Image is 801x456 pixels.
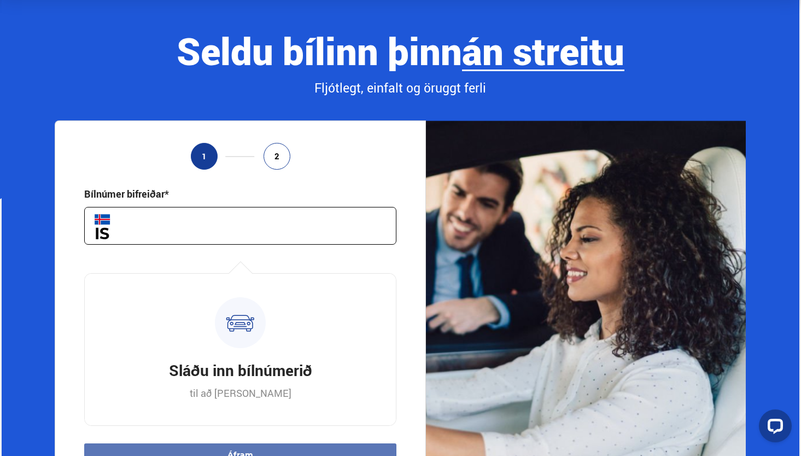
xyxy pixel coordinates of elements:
[274,152,279,161] span: 2
[55,79,746,97] div: Fljótlegt, einfalt og öruggt ferli
[750,405,796,451] iframe: LiveChat chat widget
[55,30,746,71] div: Seldu bílinn þinn
[202,152,207,161] span: 1
[169,360,312,380] h3: Sláðu inn bílnúmerið
[84,187,169,200] div: Bílnúmer bifreiðar*
[190,386,291,400] p: til að [PERSON_NAME]
[462,25,624,76] b: án streitu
